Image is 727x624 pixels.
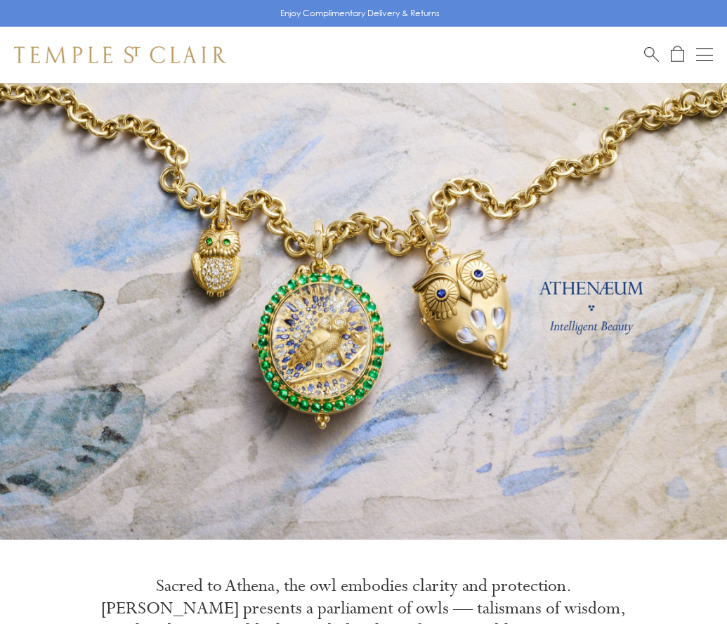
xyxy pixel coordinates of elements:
a: Open Shopping Bag [671,46,684,63]
img: Temple St. Clair [14,46,226,63]
button: Open navigation [696,46,713,63]
a: Search [644,46,659,63]
p: Enjoy Complimentary Delivery & Returns [280,6,440,20]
